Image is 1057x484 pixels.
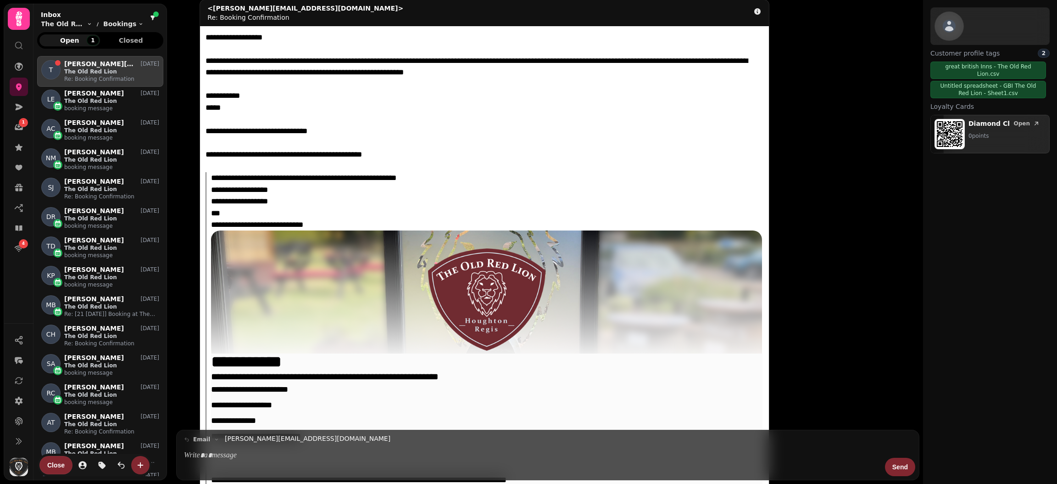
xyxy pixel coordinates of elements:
p: [DATE] [140,207,159,214]
div: grid [37,56,163,476]
p: [PERSON_NAME] [64,148,124,156]
p: The Old Red Lion [64,156,159,163]
p: Re: Booking Confirmation [64,340,159,347]
p: [DATE] [140,236,159,244]
p: [DATE] [140,266,159,273]
span: Loyalty Cards [930,102,974,111]
p: The Old Red Lion [64,186,159,193]
p: [DATE] [140,325,159,332]
span: DR [46,212,56,221]
button: tag-thread [93,456,111,474]
nav: breadcrumb [41,19,144,28]
button: email [180,434,223,445]
p: [PERSON_NAME][EMAIL_ADDRESS][DOMAIN_NAME] [64,60,135,68]
p: The Old Red Lion [64,215,159,222]
button: filter [147,12,158,23]
button: Close [39,456,72,474]
p: [PERSON_NAME] [64,354,124,362]
span: The Old Red Lion [41,19,85,28]
p: Re: [21 [DATE]] Booking at The Old Red Lion for 30 people [64,310,159,318]
p: [PERSON_NAME] [64,413,124,421]
p: Re: Booking Confirmation [64,75,159,83]
span: Closed [108,37,154,44]
a: 1 [10,118,28,136]
div: 2 [1038,49,1050,58]
p: Diamond Club at The [GEOGRAPHIC_DATA] [968,119,1010,128]
p: booking message [64,252,159,259]
p: The Old Red Lion [64,97,159,105]
p: [DATE] [140,413,159,420]
button: Bookings [103,19,144,28]
span: NM [46,153,56,163]
p: The Old Red Lion [64,274,159,281]
p: The Old Red Lion [64,421,159,428]
p: booking message [64,163,159,171]
p: booking message [64,281,159,288]
p: Re: Booking Confirmation [64,428,159,435]
p: booking message [64,222,159,230]
p: [DATE] [140,383,159,391]
span: Open [47,37,93,44]
p: [DATE] [140,90,159,97]
p: The Old Red Lion [64,303,159,310]
p: The Old Red Lion [64,332,159,340]
span: KP [47,271,55,280]
a: [PERSON_NAME][EMAIL_ADDRESS][DOMAIN_NAME] [225,434,390,444]
span: SA [47,359,56,368]
span: Close [47,462,65,468]
button: Open1 [39,34,100,46]
button: is-read [112,456,130,474]
span: MB [46,447,56,456]
div: great british Inns - The Old Red Lion.csv [930,62,1046,79]
button: Closed [101,34,161,46]
span: AT [47,418,55,427]
p: [PERSON_NAME] [64,442,124,450]
p: [DATE] [140,442,159,450]
p: booking message [64,134,159,141]
button: Open [1010,119,1044,128]
p: [PERSON_NAME] [64,295,124,303]
p: [PERSON_NAME] [64,236,124,244]
span: Send [892,464,908,470]
span: RC [47,388,56,398]
span: SJ [48,183,54,192]
span: Customer profile tags [930,49,1000,58]
p: The Old Red Lion [64,244,159,252]
span: CH [46,330,56,339]
p: booking message [64,369,159,377]
div: 1 [87,35,99,45]
p: [PERSON_NAME] [64,90,124,97]
span: T [49,65,53,74]
p: The Old Red Lion [64,127,159,134]
p: [DATE] [140,60,159,68]
p: The Old Red Lion [64,68,159,75]
a: 4 [10,239,28,258]
img: User avatar [10,458,28,476]
p: booking message [64,105,159,112]
p: [PERSON_NAME] [64,178,124,186]
p: Re: Booking Confirmation [64,193,159,200]
p: [DATE] [140,295,159,303]
div: Untitled spreadsheet - GBI The Old Red Lion - Sheet1.csv [930,81,1046,98]
p: [DATE] [140,119,159,126]
p: 0 point s [968,132,1046,140]
p: booking message [64,399,159,406]
button: Send [885,458,915,476]
span: Open [1014,121,1030,126]
span: MB [46,300,56,310]
span: LE [47,95,55,104]
button: The Old Red Lion [41,19,92,28]
button: create-convo [131,456,150,474]
p: [PERSON_NAME] [64,325,124,332]
button: User avatar [8,458,30,476]
span: 4 [22,241,25,247]
p: [PERSON_NAME] [64,119,124,127]
div: <[PERSON_NAME][EMAIL_ADDRESS][DOMAIN_NAME]> [207,4,403,13]
p: [PERSON_NAME] [64,266,124,274]
p: The Old Red Lion [64,362,159,369]
span: TD [46,242,55,251]
p: The Old Red Lion [64,391,159,399]
button: detail [750,4,765,19]
span: AC [46,124,55,133]
p: [PERSON_NAME] [64,383,124,391]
